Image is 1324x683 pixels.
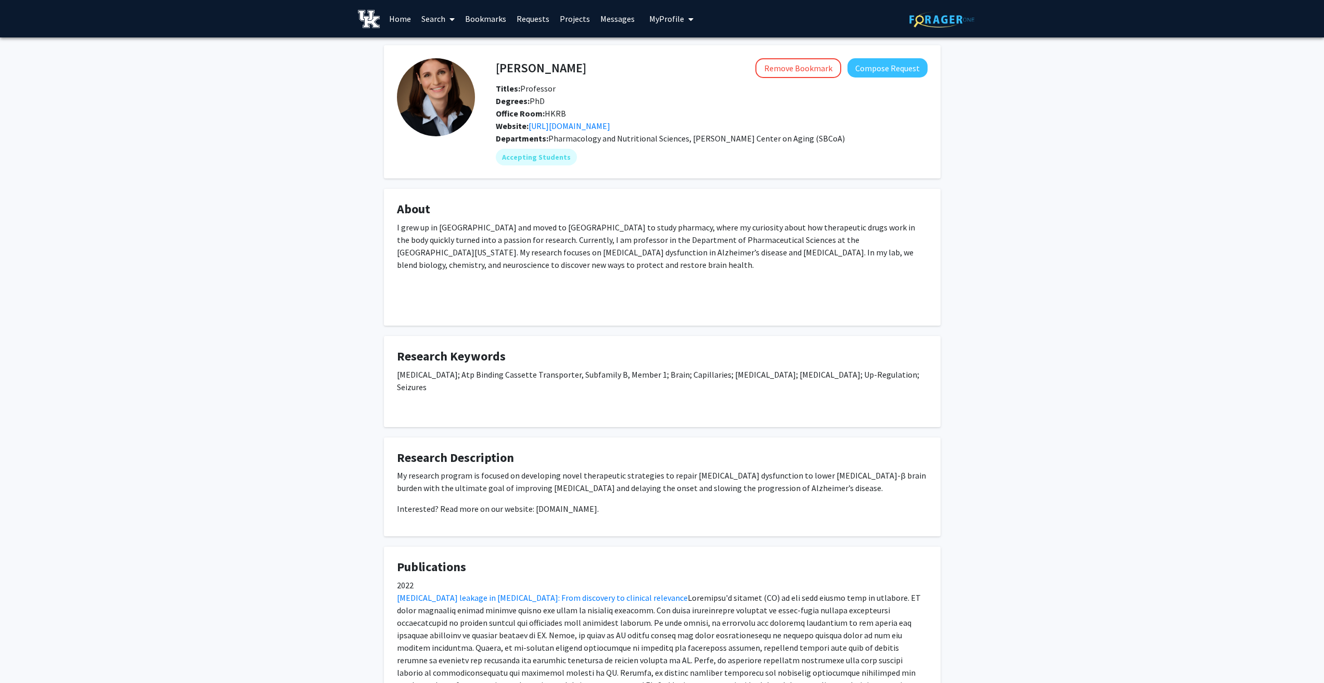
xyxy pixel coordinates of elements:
h4: About [397,202,928,217]
div: [MEDICAL_DATA]; Atp Binding Cassette Transporter, Subfamily B, Member 1; Brain; Capillaries; [MED... [397,368,928,414]
a: Home [384,1,416,37]
mat-chip: Accepting Students [496,149,577,165]
button: Compose Request to Anika Hartz [847,58,928,78]
p: My research program is focused on developing novel therapeutic strategies to repair [MEDICAL_DATA... [397,469,928,494]
b: Website: [496,121,529,131]
img: University of Kentucky Logo [358,10,380,28]
span: Professor [496,83,556,94]
a: Opens in a new tab [529,121,610,131]
img: ForagerOne Logo [909,11,974,28]
h4: Publications [397,560,928,575]
h4: Research Keywords [397,349,928,364]
button: Remove Bookmark [755,58,841,78]
b: Departments: [496,133,548,144]
h4: [PERSON_NAME] [496,58,586,78]
p: I grew up in [GEOGRAPHIC_DATA] and moved to [GEOGRAPHIC_DATA] to study pharmacy, where my curiosi... [397,221,928,271]
b: Degrees: [496,96,530,106]
a: Messages [595,1,640,37]
span: HKRB [496,108,566,119]
a: Requests [511,1,555,37]
b: Titles: [496,83,520,94]
span: Pharmacology and Nutritional Sciences, [PERSON_NAME] Center on Aging (SBCoA) [548,133,845,144]
iframe: Chat [8,636,44,675]
img: Profile Picture [397,58,475,136]
a: [MEDICAL_DATA] leakage in [MEDICAL_DATA]: From discovery to clinical relevance [397,592,688,603]
a: Projects [555,1,595,37]
p: Interested? Read more on our website: [DOMAIN_NAME]. [397,502,928,515]
span: My Profile [649,14,684,24]
a: Bookmarks [460,1,511,37]
a: Search [416,1,460,37]
b: Office Room: [496,108,545,119]
h4: Research Description [397,450,928,466]
span: PhD [496,96,545,106]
